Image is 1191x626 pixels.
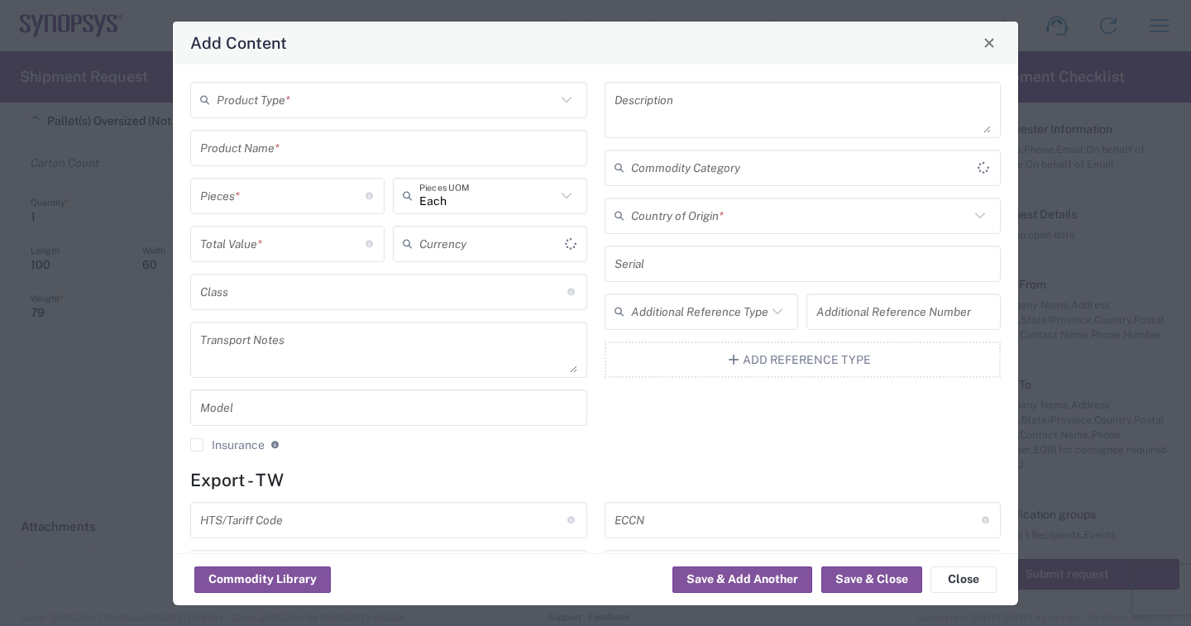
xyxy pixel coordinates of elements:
button: Commodity Library [194,566,331,593]
button: Save & Close [821,566,922,593]
button: Close [978,31,1001,55]
button: Add Reference Type [605,342,1002,378]
button: Close [930,566,997,593]
button: Save & Add Another [672,566,812,593]
h4: Add Content [190,31,287,55]
label: Insurance [190,438,265,452]
h4: Export - TW [190,470,1001,490]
